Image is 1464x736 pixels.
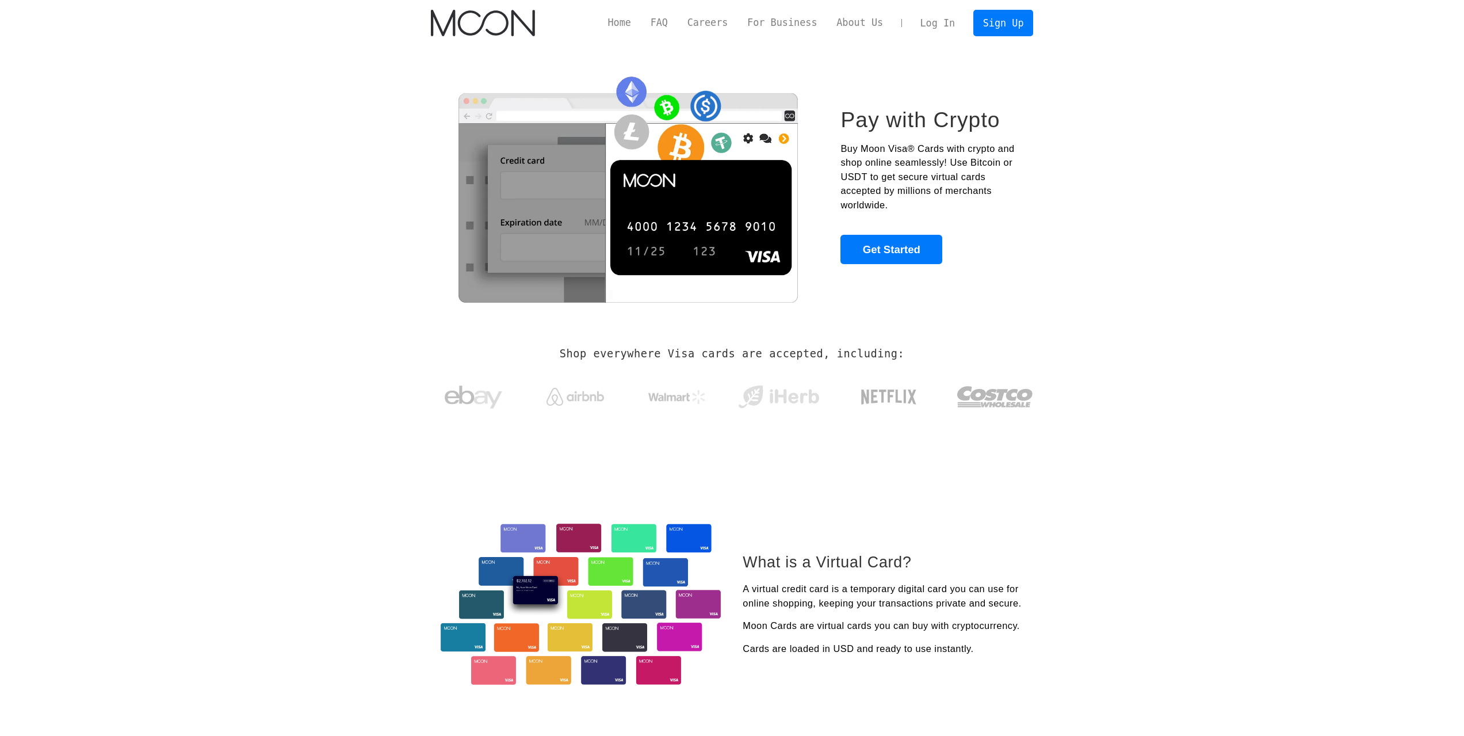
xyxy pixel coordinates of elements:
[431,368,517,421] a: ebay
[439,524,723,685] img: Virtual cards from Moon
[957,375,1034,418] img: Costco
[641,16,678,30] a: FAQ
[743,582,1024,610] div: A virtual credit card is a temporary digital card you can use for online shopping, keeping your t...
[445,379,502,415] img: ebay
[840,142,1020,212] p: Buy Moon Visa® Cards with crypto and shop online seamlessly! Use Bitcoin or USDT to get secure vi...
[743,642,973,656] div: Cards are loaded in USD and ready to use instantly.
[431,10,535,36] img: Moon Logo
[957,364,1034,424] a: Costco
[737,16,827,30] a: For Business
[840,107,1000,133] h1: Pay with Crypto
[827,16,893,30] a: About Us
[560,348,904,360] h2: Shop everywhere Visa cards are accepted, including:
[973,10,1033,36] a: Sign Up
[598,16,641,30] a: Home
[736,382,821,412] img: iHerb
[678,16,737,30] a: Careers
[634,379,720,410] a: Walmart
[840,235,942,264] a: Get Started
[911,10,965,36] a: Log In
[736,371,821,418] a: iHerb
[532,376,618,411] a: Airbnb
[860,383,918,411] img: Netflix
[546,388,604,406] img: Airbnb
[743,553,1024,571] h2: What is a Virtual Card?
[838,371,941,417] a: Netflix
[743,619,1020,633] div: Moon Cards are virtual cards you can buy with cryptocurrency.
[648,390,706,404] img: Walmart
[431,68,825,302] img: Moon Cards let you spend your crypto anywhere Visa is accepted.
